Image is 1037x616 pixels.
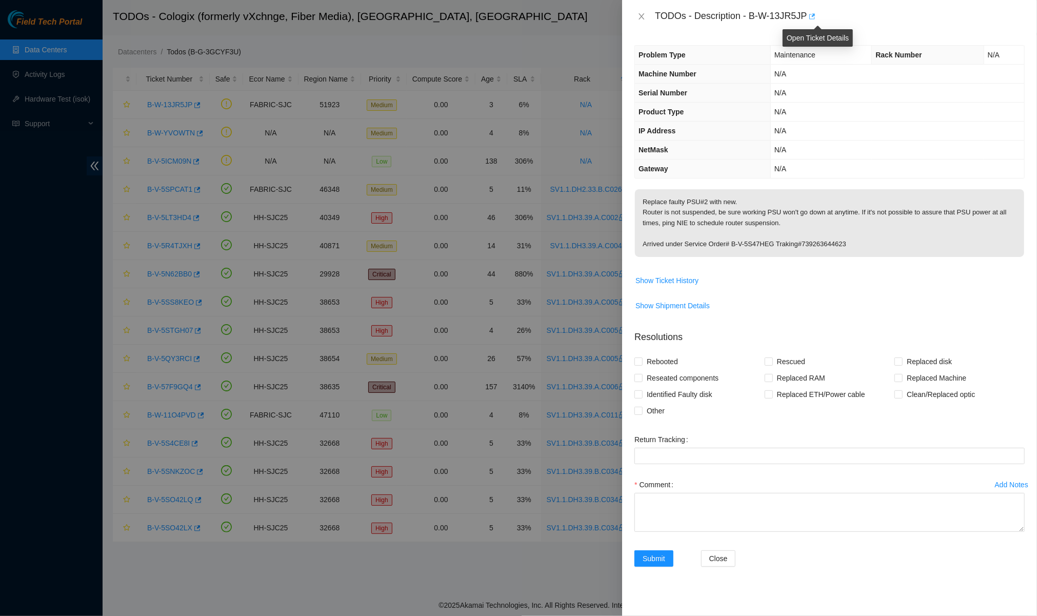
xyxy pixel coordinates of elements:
[635,300,710,311] span: Show Shipment Details
[773,370,829,386] span: Replaced RAM
[643,386,716,403] span: Identified Faulty disk
[634,322,1025,344] p: Resolutions
[639,108,684,116] span: Product Type
[639,146,668,154] span: NetMask
[994,476,1029,493] button: Add Notes
[635,297,710,314] button: Show Shipment Details
[639,51,686,59] span: Problem Type
[639,127,675,135] span: IP Address
[773,353,809,370] span: Rescued
[995,481,1028,488] div: Add Notes
[635,272,699,289] button: Show Ticket History
[635,189,1024,257] p: Replace faulty PSU#2 with new. Router is not suspended, be sure working PSU won't go down at anyt...
[639,165,668,173] span: Gateway
[701,550,736,567] button: Close
[643,553,665,564] span: Submit
[903,370,970,386] span: Replaced Machine
[709,553,728,564] span: Close
[774,70,786,78] span: N/A
[783,29,853,47] div: Open Ticket Details
[634,12,649,22] button: Close
[988,51,1000,59] span: N/A
[774,146,786,154] span: N/A
[875,51,922,59] span: Rack Number
[634,448,1025,464] input: Return Tracking
[634,550,673,567] button: Submit
[774,165,786,173] span: N/A
[903,386,979,403] span: Clean/Replaced optic
[639,89,687,97] span: Serial Number
[774,89,786,97] span: N/A
[643,370,723,386] span: Reseated components
[655,8,1025,25] div: TODOs - Description - B-W-13JR5JP
[773,386,869,403] span: Replaced ETH/Power cable
[634,476,677,493] label: Comment
[774,51,815,59] span: Maintenance
[634,431,692,448] label: Return Tracking
[643,403,669,419] span: Other
[637,12,646,21] span: close
[635,275,699,286] span: Show Ticket History
[643,353,682,370] span: Rebooted
[774,108,786,116] span: N/A
[903,353,956,370] span: Replaced disk
[634,493,1025,532] textarea: Comment
[774,127,786,135] span: N/A
[639,70,696,78] span: Machine Number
